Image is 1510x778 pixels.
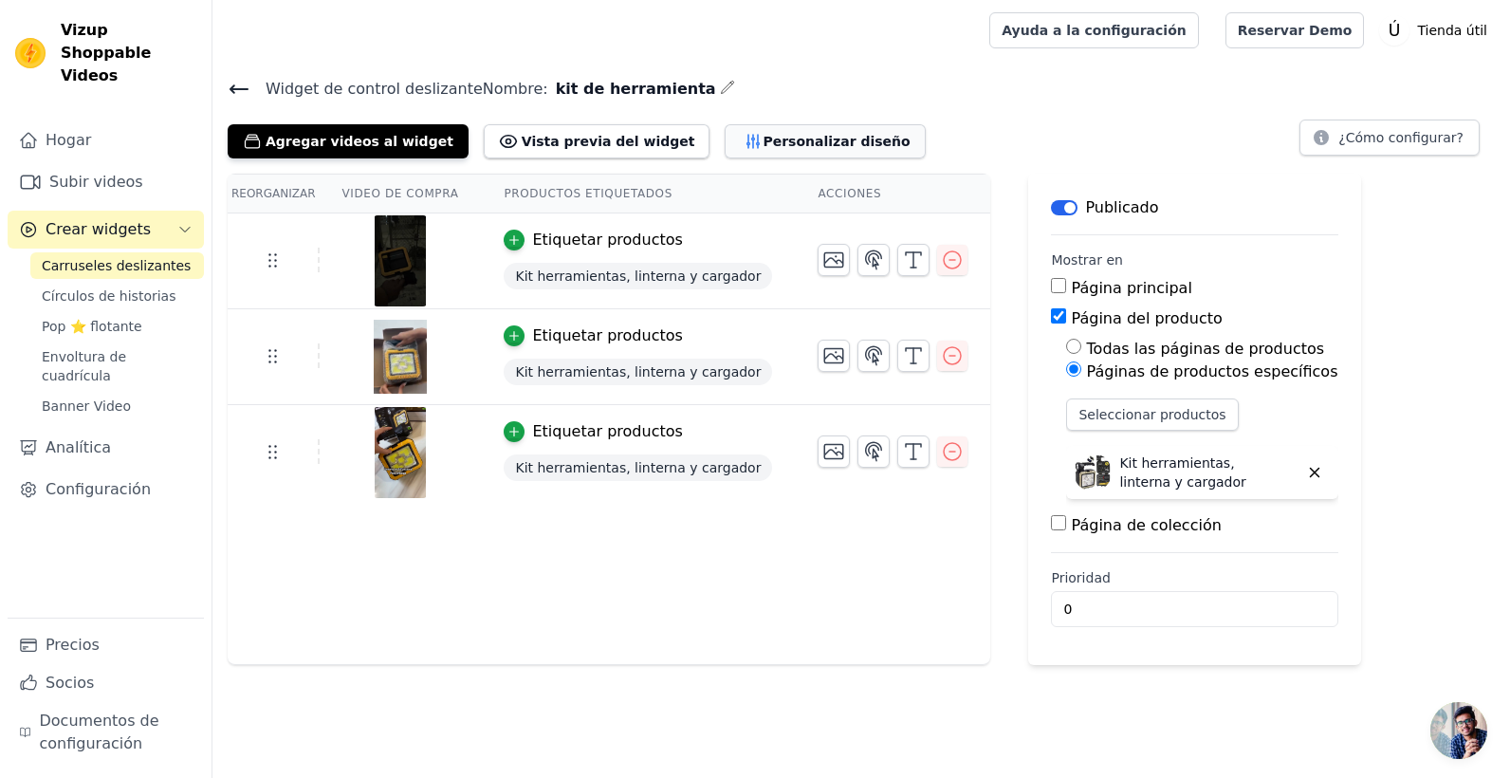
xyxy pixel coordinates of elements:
[61,19,196,87] span: Vizup Shoppable Videos
[8,702,204,763] a: Documentos de configuración
[532,229,682,251] div: Etiquetar productos
[795,175,990,213] th: Acciones
[8,211,204,249] button: Crear widgets
[720,76,735,102] div: Edit Name
[8,664,204,702] a: Socios
[818,340,850,372] button: Change Thumbnail
[504,263,772,289] span: Kit herramientas, linterna y cargador
[39,710,193,755] font: Documentos de configuración
[989,12,1199,48] a: Ayuda a la configuración
[30,283,204,309] a: Círculos de historias
[1051,568,1337,587] label: Prioridad
[1298,456,1331,489] button: Delete widget
[1338,128,1464,147] font: ¿Cómo configurar?
[266,80,483,98] font: Widget de control deslizante
[522,132,695,151] font: Vista previa del widget
[46,634,100,657] font: Precios
[725,124,925,158] button: Personalizar diseño
[8,626,204,664] a: Precios
[1389,20,1401,40] text: Ú
[532,420,682,443] div: Etiquetar productos
[42,317,142,336] span: Pop ⭐ flotante
[42,287,175,306] span: Círculos de historias
[320,175,482,213] th: Video de compra
[504,324,682,347] button: Etiquetar productos
[228,124,469,158] button: Agregar videos al widget
[46,478,151,501] font: Configuración
[1225,12,1365,48] a: Reservar Demo
[8,471,204,509] a: Configuración
[374,215,427,306] img: vizup-images-1545.png
[8,429,204,467] a: Analítica
[548,78,716,101] span: kit de herramienta
[1299,120,1480,156] button: ¿Cómo configurar?
[1087,340,1325,358] label: Todas las páginas de productos
[30,252,204,279] a: Carruseles deslizantes
[504,454,772,481] span: Kit herramientas, linterna y cargador
[1051,250,1122,269] legend: Mostrar en
[30,313,204,340] a: Pop ⭐ flotante
[46,672,94,695] font: Socios
[46,218,151,241] span: Crear widgets
[46,129,91,152] font: Hogar
[266,132,453,151] font: Agregar videos al widget
[763,132,910,151] font: Personalizar diseño
[30,343,204,389] a: Envoltura de cuadrícula
[481,175,795,213] th: Productos etiquetados
[374,311,427,402] img: vizup-images-84d2.png
[8,163,204,201] a: Subir videos
[1072,309,1223,327] label: Página del producto
[1072,516,1222,534] label: Página de colección
[504,359,772,385] span: Kit herramientas, linterna y cargador
[30,393,204,419] a: Banner Video
[1066,398,1238,431] button: Seleccionar productos
[49,171,143,194] font: Subir videos
[484,124,710,158] button: Vista previa del widget
[1430,702,1487,759] div: Chat abierto
[42,397,131,416] span: Banner Video
[532,324,682,347] div: Etiquetar productos
[1299,133,1480,151] a: ¿Cómo configurar?
[228,175,320,213] th: Reorganizar
[1072,279,1192,297] label: Página principal
[504,420,682,443] button: Etiquetar productos
[15,38,46,68] img: Vizup
[1409,13,1495,47] p: Tienda útil
[818,435,850,468] button: Change Thumbnail
[374,407,427,498] img: vizup-images-55b8.png
[8,121,204,159] a: Hogar
[818,244,850,276] button: Change Thumbnail
[42,256,191,275] span: Carruseles deslizantes
[1087,362,1338,380] label: Páginas de productos específicos
[483,80,548,98] font: Nombre:
[42,347,193,385] span: Envoltura de cuadrícula
[504,229,682,251] button: Etiquetar productos
[46,436,111,459] font: Analítica
[1379,13,1495,47] button: Ú Tienda útil
[1119,454,1261,491] p: Kit herramientas, linterna y cargador
[1085,196,1158,219] p: Publicado
[1074,454,1112,491] img: Kit herramientas, linterna y cargador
